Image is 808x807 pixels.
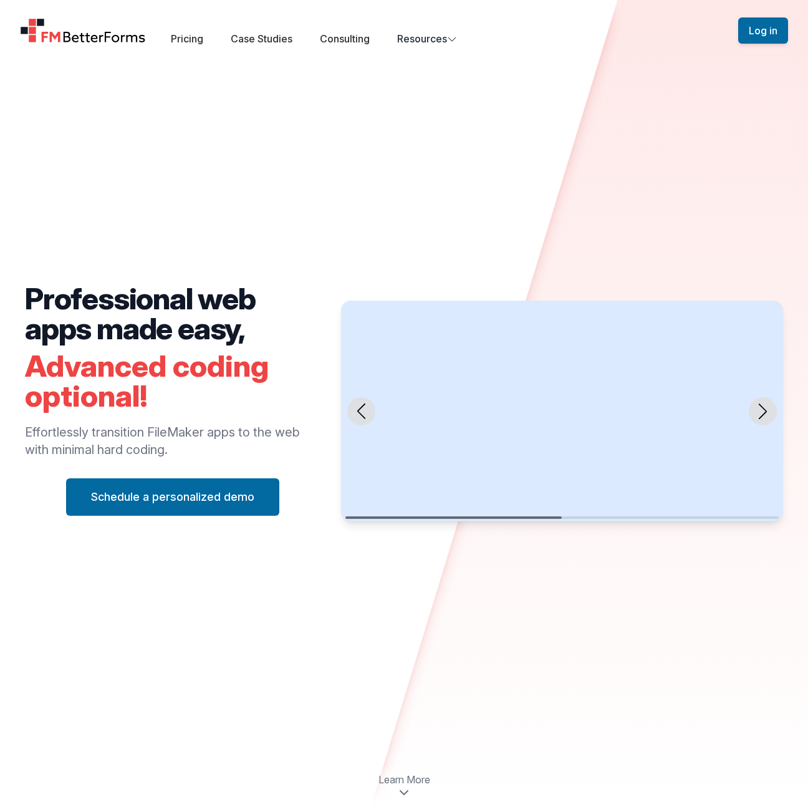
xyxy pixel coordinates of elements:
a: Consulting [320,32,370,45]
button: Schedule a personalized demo [66,478,279,516]
a: Pricing [171,32,203,45]
span: Learn More [378,772,430,787]
a: Home [20,18,146,43]
a: Case Studies [231,32,292,45]
button: Resources [397,31,457,46]
nav: Global [5,15,803,46]
button: Log in [738,17,788,44]
p: Effortlessly transition FileMaker apps to the web with minimal hard coding. [25,423,321,458]
h2: Advanced coding optional! [25,351,321,411]
swiper-slide: 1 / 2 [341,301,783,522]
h2: Professional web apps made easy, [25,284,321,344]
